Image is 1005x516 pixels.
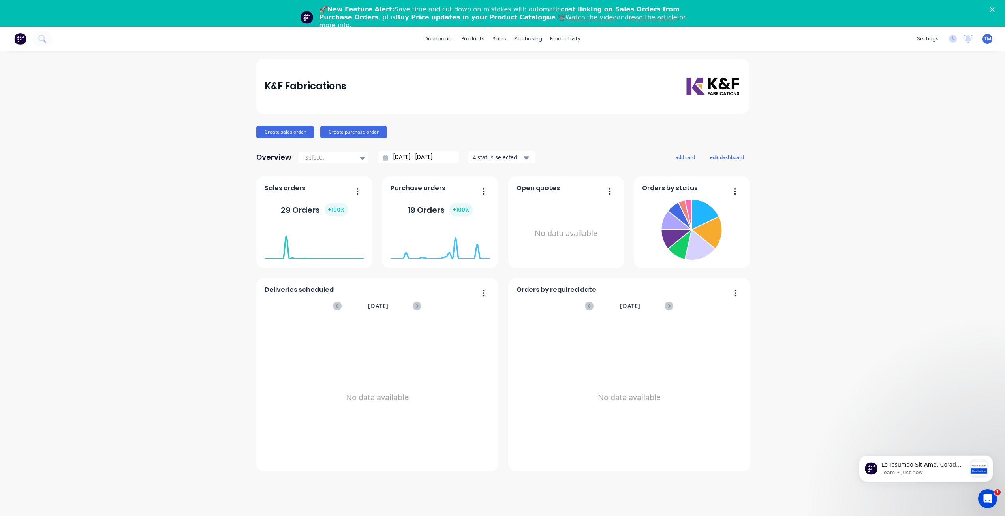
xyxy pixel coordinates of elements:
div: + 100 % [325,203,348,216]
button: Create purchase order [320,126,387,138]
div: + 100 % [449,203,473,216]
p: Message from Team, sent Just now [34,30,120,37]
iframe: Intercom notifications message [847,439,1005,495]
div: Overview [256,149,291,165]
div: 4 status selected [473,153,522,161]
span: Purchase orders [391,183,445,193]
span: Orders by required date [517,285,596,295]
span: Lo Ipsumdo Sit Ame, Co’ad elitse doe temp incididu utlabor etdolorem al enim admi veniamqu nos ex... [34,22,118,476]
span: 1 [994,489,1001,495]
a: read the article [629,13,677,21]
a: Watch the video [565,13,617,21]
div: purchasing [510,33,546,45]
button: 4 status selected [468,151,535,163]
img: Profile image for Team [301,11,313,24]
button: edit dashboard [705,152,749,162]
div: Close [990,7,998,12]
span: Sales orders [265,183,306,193]
span: Orders by status [642,183,698,193]
span: TM [984,35,991,42]
button: add card [671,152,700,162]
img: K&F Fabrications [685,77,740,96]
div: sales [488,33,510,45]
span: Open quotes [517,183,560,193]
a: dashboard [421,33,458,45]
div: No data available [517,321,742,474]
span: [DATE] [368,302,389,310]
div: 🚀 Save time and cut down on mistakes with automatic , plus .📽️ and for more info. [319,6,692,29]
div: 29 Orders [281,203,348,216]
div: 19 Orders [408,203,473,216]
img: Factory [14,33,26,45]
b: cost linking on Sales Orders from Purchase Orders [319,6,680,21]
div: settings [913,33,943,45]
div: K&F Fabrications [265,78,346,94]
div: No data available [517,196,616,271]
button: Create sales order [256,126,314,138]
div: productivity [546,33,584,45]
div: No data available [265,321,490,474]
span: Deliveries scheduled [265,285,334,295]
div: products [458,33,488,45]
iframe: Intercom live chat [978,489,997,508]
span: [DATE] [620,302,641,310]
b: New Feature Alert: [327,6,395,13]
b: Buy Price updates in your Product Catalogue [396,13,556,21]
